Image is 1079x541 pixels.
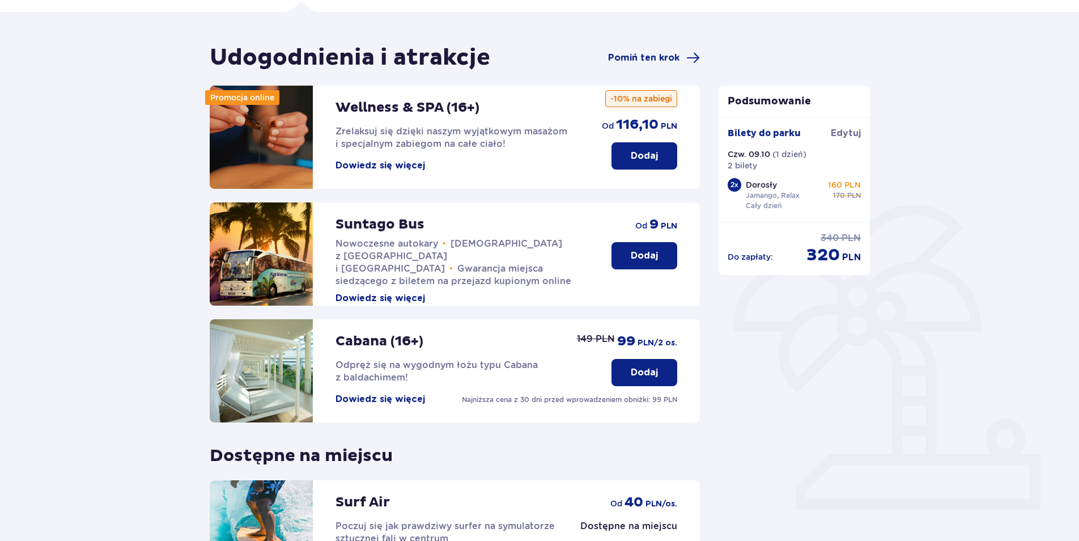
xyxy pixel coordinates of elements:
button: Dodaj [611,142,677,170]
a: Pomiń ten krok [608,51,700,65]
span: 9 [649,216,659,233]
span: [DEMOGRAPHIC_DATA] z [GEOGRAPHIC_DATA] i [GEOGRAPHIC_DATA] [335,238,562,274]
p: Dorosły [746,179,777,191]
p: Najniższa cena z 30 dni przed wprowadzeniem obniżki: 99 PLN [462,395,677,405]
span: Edytuj [831,127,861,140]
span: PLN [842,251,861,264]
span: Odpręż się na wygodnym łożu typu Cabana z baldachimem! [335,360,538,383]
p: Cały dzień [746,201,781,211]
p: 149 PLN [577,333,615,345]
p: Podsumowanie [719,95,870,108]
span: od [635,220,647,231]
p: Do zapłaty : [728,251,773,263]
p: Czw. 09.10 [728,149,770,160]
button: Dowiedz się więcej [335,159,425,172]
p: Suntago Bus [335,216,424,233]
span: • [443,238,446,250]
p: Dodaj [631,150,658,162]
span: 320 [806,244,840,266]
span: Nowoczesne autokary [335,238,438,249]
p: Dostępne na miejscu [210,436,393,467]
span: od [602,120,614,132]
span: Zrelaksuj się dzięki naszym wyjątkowym masażom i specjalnym zabiegom na całe ciało! [335,126,567,149]
span: PLN /os. [645,498,677,510]
h1: Udogodnienia i atrakcje [210,44,490,72]
p: 160 PLN [828,179,861,191]
span: 40 [625,494,643,511]
span: 99 [617,333,635,350]
button: Dowiedz się więcej [335,393,425,405]
p: 2 bilety [728,160,757,171]
span: 340 [821,232,839,244]
p: Dodaj [631,366,658,379]
p: Surf Air [335,494,390,511]
span: PLN [847,191,861,201]
img: attraction [210,319,313,422]
span: PLN [661,121,677,132]
p: Dostępne na miejscu [580,520,677,532]
p: Wellness & SPA (16+) [335,99,479,116]
span: 170 [833,191,845,201]
p: Bilety do parku [728,127,801,140]
p: -10% na zabiegi [605,90,677,107]
img: attraction [210,86,313,189]
img: attraction [210,202,313,306]
button: Dodaj [611,242,677,269]
p: Jamango, Relax [746,191,800,201]
span: od [610,498,622,509]
p: Cabana (16+) [335,333,423,350]
button: Dowiedz się więcej [335,292,425,305]
span: • [449,263,453,274]
span: Pomiń ten krok [608,52,679,64]
span: 116,10 [616,116,659,133]
span: PLN /2 os. [638,337,677,349]
span: PLN [661,221,677,232]
button: Dodaj [611,359,677,386]
p: ( 1 dzień ) [772,149,806,160]
div: Promocja online [205,90,279,105]
span: PLN [842,232,861,244]
div: 2 x [728,178,741,192]
p: Dodaj [631,250,658,262]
